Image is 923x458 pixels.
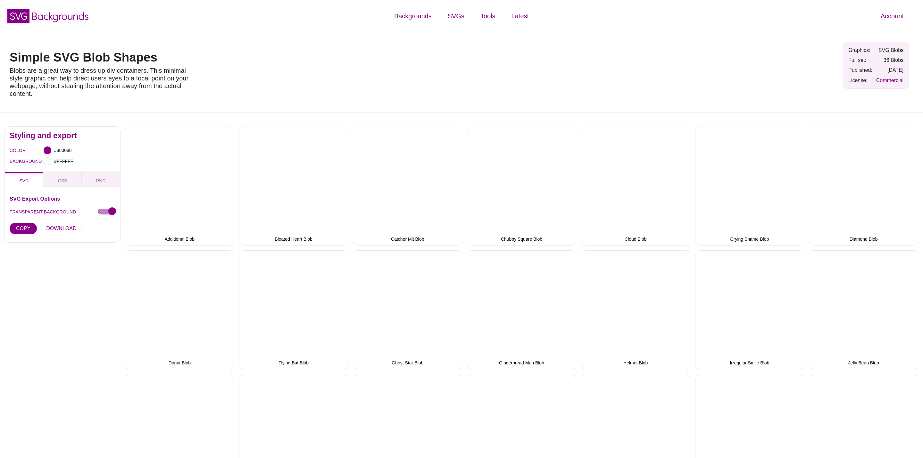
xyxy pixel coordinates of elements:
button: Cloud Blob [581,127,690,246]
span: CSS [58,178,67,183]
td: [DATE] [875,65,905,75]
button: Chubby Square Blob [467,127,576,246]
h3: SVG Export Options [10,196,115,201]
button: CSS [43,172,82,187]
button: Jelly Bean Blob [809,250,918,369]
button: Gingerbread Man Blob [467,250,576,369]
label: BACKGROUND [10,157,18,165]
button: Donut Blob [125,250,234,369]
button: Ghost Star Blob [353,250,462,369]
td: 36 Blobs [875,55,905,65]
button: Catcher Mit Blob [353,127,462,246]
a: Account [873,6,912,26]
button: Diamond Blob [809,127,918,246]
a: Backgrounds [386,6,440,26]
td: Full set: [847,55,874,65]
button: Flying Bat Blob [239,250,348,369]
button: Irregular Smile Blob [695,250,804,369]
label: COLOR [10,146,18,154]
button: COPY [10,223,37,234]
h1: Simple SVG Blob Shapes [10,51,192,63]
button: Bloated Heart Blob [239,127,348,246]
h2: Styling and export [10,133,115,138]
a: Commercial [876,78,903,83]
a: SVGs [440,6,472,26]
button: Additional Blob [125,127,234,246]
button: Crying Shame Blob [695,127,804,246]
td: SVG Blobs [875,46,905,55]
a: Latest [503,6,537,26]
p: Blobs are a great way to dress up div containers. This minimal style graphic can help direct user... [10,67,192,97]
span: PNG [96,178,106,183]
td: Graphics: [847,46,874,55]
a: Tools [472,6,503,26]
label: TRANSPARENT BACKGROUND [10,208,76,216]
button: DOWNLOAD [40,223,83,234]
td: Published: [847,65,874,75]
button: Helmet Blob [581,250,690,369]
button: PNG [82,172,120,187]
td: License: [847,76,874,85]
